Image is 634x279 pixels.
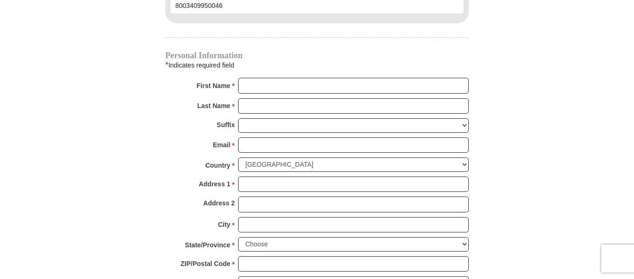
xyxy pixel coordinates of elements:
strong: Last Name [197,99,231,112]
strong: Address 2 [203,197,235,210]
strong: Country [205,159,231,172]
strong: ZIP/Postal Code [181,257,231,270]
strong: Suffix [217,118,235,131]
strong: First Name [197,79,230,92]
div: Indicates required field [165,59,469,71]
strong: Address 1 [199,177,231,191]
strong: Email [213,138,230,151]
strong: City [218,218,230,231]
h4: Personal Information [165,52,469,59]
strong: State/Province [185,238,230,252]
